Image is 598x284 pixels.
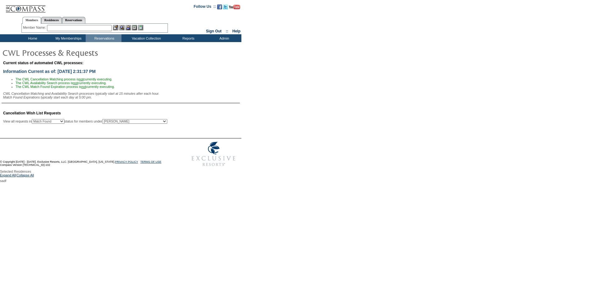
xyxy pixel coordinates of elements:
span: The CWL Match Found Expiration process is currently executing. [16,85,115,89]
span: Information Current as of: [DATE] 2:31:37 PM [3,69,96,74]
td: Reports [170,34,206,42]
img: Become our fan on Facebook [217,4,222,9]
img: Subscribe to our YouTube Channel [229,5,240,9]
img: Exclusive Resorts [186,138,241,170]
a: Become our fan on Facebook [217,6,222,10]
a: PRIVACY POLICY [115,160,138,163]
a: Members [22,17,41,24]
td: Follow Us :: [194,4,216,11]
img: View [119,25,125,30]
span: :: [226,29,228,33]
img: b_calculator.gif [138,25,143,30]
td: Admin [206,34,241,42]
a: TERMS OF USE [140,160,162,163]
u: not [73,81,78,85]
img: Reservations [132,25,137,30]
span: The CWL Availability Search process is currently executing. [16,81,107,85]
a: Help [232,29,240,33]
div: View all requests in status for members under [3,119,167,124]
a: Residences [41,17,62,23]
td: Vacation Collection [121,34,170,42]
img: Follow us on Twitter [223,4,228,9]
u: not [79,77,83,81]
a: Follow us on Twitter [223,6,228,10]
div: Member Name: [23,25,47,30]
td: Reservations [86,34,121,42]
a: Reservations [62,17,85,23]
img: b_edit.gif [113,25,118,30]
span: The CWL Cancellation Matching process is currently executing. [16,77,112,81]
div: CWL Cancellation Matching and Availability Search processes typically start at 15 minutes after e... [3,92,240,99]
span: Current status of automated CWL processes: [3,61,83,65]
td: My Memberships [50,34,86,42]
a: Subscribe to our YouTube Channel [229,6,240,10]
a: Sign Out [206,29,221,33]
img: Impersonate [126,25,131,30]
span: Cancellation Wish List Requests [3,111,61,115]
td: Home [14,34,50,42]
a: Collapse All [17,173,34,179]
u: not [81,85,86,89]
